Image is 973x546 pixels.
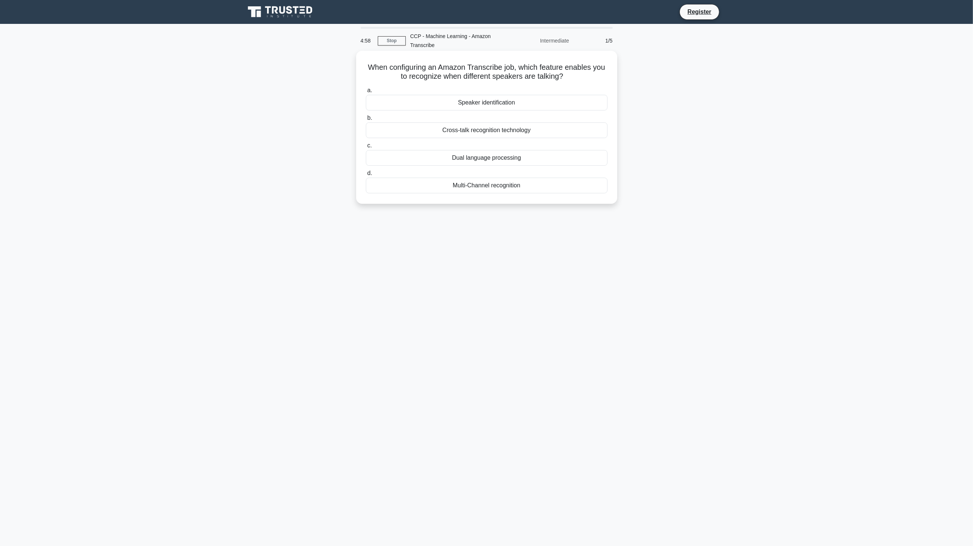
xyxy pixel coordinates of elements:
h5: When configuring an Amazon Transcribe job, which feature enables you to recognize when different ... [365,63,608,81]
span: a. [367,87,372,93]
a: Register [683,7,716,16]
div: CCP - Machine Learning - Amazon Transcribe [406,29,508,53]
div: Cross-talk recognition technology [366,122,608,138]
div: Intermediate [508,33,574,48]
div: Dual language processing [366,150,608,166]
a: Stop [378,36,406,46]
div: 4:58 [356,33,378,48]
span: b. [367,115,372,121]
span: d. [367,170,372,176]
div: Multi-Channel recognition [366,178,608,193]
div: 1/5 [574,33,617,48]
div: Speaker identification [366,95,608,110]
span: c. [367,142,372,149]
